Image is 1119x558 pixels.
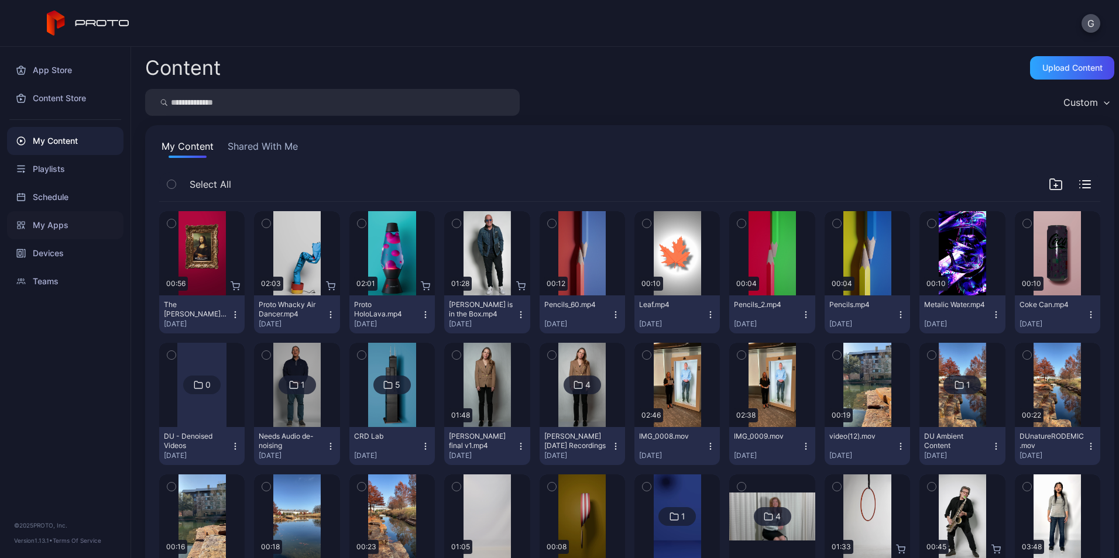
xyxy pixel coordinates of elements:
div: DU - Denoised Videos [164,432,228,450]
div: [DATE] [639,451,706,460]
div: [DATE] [734,451,801,460]
div: IMG_0008.mov [639,432,703,441]
a: My Apps [7,211,123,239]
button: [PERSON_NAME] is in the Box.mp4[DATE] [444,295,530,333]
button: The [PERSON_NAME] [PERSON_NAME].mp4[DATE] [159,295,245,333]
button: DU - Denoised Videos[DATE] [159,427,245,465]
button: Proto HoloLava.mp4[DATE] [349,295,435,333]
div: [DATE] [259,319,325,329]
div: [DATE] [1020,451,1086,460]
div: Metalic Water.mp4 [924,300,988,309]
div: [DATE] [924,451,991,460]
button: Custom [1058,89,1114,116]
button: Pencils_60.mp4[DATE] [540,295,625,333]
div: video(12).mov [829,432,894,441]
div: DU Ambient Content [924,432,988,450]
div: Proto Whacky Air Dancer.mp4 [259,300,323,319]
div: IMG_0009.mov [734,432,798,441]
button: Coke Can.mp4[DATE] [1015,295,1100,333]
div: The Mona Lisa.mp4 [164,300,228,319]
div: Content [145,58,221,78]
button: My Content [159,139,216,158]
button: Pencils.mp4[DATE] [825,295,910,333]
button: DU Ambient Content[DATE] [919,427,1005,465]
button: IMG_0009.mov[DATE] [729,427,815,465]
button: video(12).mov[DATE] [825,427,910,465]
div: DUnatureRODEMIC.mov [1020,432,1084,450]
div: Leaf.mp4 [639,300,703,309]
a: Terms Of Service [53,537,101,544]
div: [DATE] [449,319,516,329]
button: Leaf.mp4[DATE] [634,295,720,333]
div: [DATE] [354,451,421,460]
div: [DATE] [354,319,421,329]
div: [DATE] [259,451,325,460]
a: Playlists [7,155,123,183]
div: [DATE] [164,319,231,329]
div: 4 [775,511,781,522]
div: [DATE] [164,451,231,460]
button: Metalic Water.mp4[DATE] [919,295,1005,333]
a: App Store [7,56,123,84]
div: [DATE] [734,319,801,329]
div: 5 [395,380,400,390]
button: CRD Lab[DATE] [349,427,435,465]
div: Custom [1063,97,1098,108]
button: Shared With Me [225,139,300,158]
span: Version 1.13.1 • [14,537,53,544]
button: DUnatureRODEMIC.mov[DATE] [1015,427,1100,465]
a: Teams [7,267,123,295]
div: Howie Mandel is in the Box.mp4 [449,300,513,319]
button: [PERSON_NAME] final v1.mp4[DATE] [444,427,530,465]
div: 1 [681,511,685,522]
div: [DATE] [829,319,896,329]
div: [DATE] [449,451,516,460]
button: [PERSON_NAME] [DATE] Recordings[DATE] [540,427,625,465]
div: Pencils_2.mp4 [734,300,798,309]
div: Upload Content [1042,63,1103,73]
div: 0 [205,380,211,390]
div: 1 [966,380,970,390]
div: Jane final v1.mp4 [449,432,513,450]
div: [DATE] [639,319,706,329]
div: [DATE] [544,451,611,460]
div: [DATE] [1020,319,1086,329]
div: [DATE] [544,319,611,329]
button: Needs Audio de-noising[DATE] [254,427,339,465]
div: Coke Can.mp4 [1020,300,1084,309]
div: 1 [301,380,305,390]
button: IMG_0008.mov[DATE] [634,427,720,465]
button: Pencils_2.mp4[DATE] [729,295,815,333]
div: [DATE] [829,451,896,460]
div: Proto HoloLava.mp4 [354,300,418,319]
a: Content Store [7,84,123,112]
div: Pencils.mp4 [829,300,894,309]
button: G [1082,14,1100,33]
div: © 2025 PROTO, Inc. [14,521,116,530]
span: Select All [190,177,231,191]
a: My Content [7,127,123,155]
button: Proto Whacky Air Dancer.mp4[DATE] [254,295,339,333]
div: CRD Lab [354,432,418,441]
a: Schedule [7,183,123,211]
div: [DATE] [924,319,991,329]
div: Pencils_60.mp4 [544,300,609,309]
div: 4 [585,380,591,390]
div: Jane April 2025 Recordings [544,432,609,450]
a: Devices [7,239,123,267]
div: Needs Audio de-noising [259,432,323,450]
button: Upload Content [1030,56,1114,80]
